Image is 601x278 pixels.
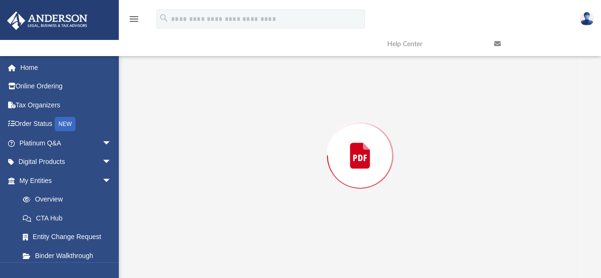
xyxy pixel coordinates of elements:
[7,115,126,134] a: Order StatusNEW
[7,58,126,77] a: Home
[13,246,126,265] a: Binder Walkthrough
[13,190,126,209] a: Overview
[7,134,126,153] a: Platinum Q&Aarrow_drop_down
[102,153,121,172] span: arrow_drop_down
[580,12,594,26] img: User Pic
[7,77,126,96] a: Online Ordering
[7,153,126,172] a: Digital Productsarrow_drop_down
[7,171,126,190] a: My Entitiesarrow_drop_down
[55,117,76,131] div: NEW
[7,96,126,115] a: Tax Organizers
[102,134,121,153] span: arrow_drop_down
[4,11,90,30] img: Anderson Advisors Platinum Portal
[380,25,487,63] a: Help Center
[128,13,140,25] i: menu
[102,171,121,191] span: arrow_drop_down
[159,13,169,23] i: search
[13,209,126,228] a: CTA Hub
[128,18,140,25] a: menu
[13,228,126,247] a: Entity Change Request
